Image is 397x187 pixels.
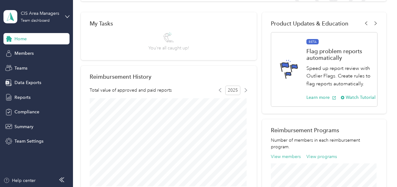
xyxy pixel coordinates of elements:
[306,39,319,45] span: BETA
[306,153,337,160] button: View programs
[225,86,240,95] span: 2025
[14,123,33,130] span: Summary
[271,153,301,160] button: View members
[148,45,189,51] span: You’re all caught up!
[21,19,50,23] div: Team dashboard
[341,94,376,101] button: Watch Tutorial
[271,137,377,150] p: Number of members in each reimbursement program.
[306,65,376,88] p: Speed up report review with Outlier Flags. Create rules to flag reports automatically.
[14,36,27,42] span: Home
[14,65,27,71] span: Teams
[362,152,397,187] iframe: Everlance-gr Chat Button Frame
[306,48,376,61] h1: Flag problem reports automatically
[90,73,151,80] h2: Reimbursement History
[14,138,43,144] span: Team Settings
[306,94,336,101] button: Learn more
[3,177,36,184] button: Help center
[271,20,349,27] span: Product Updates & Education
[90,87,172,93] span: Total value of approved and paid reports
[14,109,39,115] span: Compliance
[21,10,60,17] div: CIS Area Managers
[14,79,41,86] span: Data Exports
[271,127,377,133] h2: Reimbursement Programs
[14,94,31,101] span: Reports
[90,20,248,27] div: My Tasks
[14,50,34,57] span: Members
